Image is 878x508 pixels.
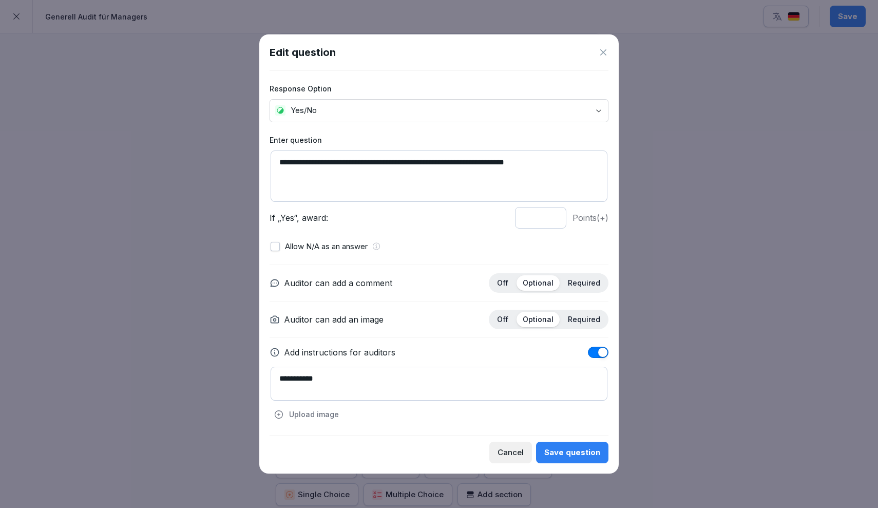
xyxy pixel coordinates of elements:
p: Optional [523,315,553,324]
p: Off [497,278,508,288]
button: Save question [536,442,608,463]
p: Add instructions for auditors [284,346,395,359]
p: Auditor can add an image [284,313,384,326]
p: Required [568,278,600,288]
p: Off [497,315,508,324]
div: Cancel [498,447,524,458]
p: Points (+) [572,212,608,224]
button: Cancel [489,442,532,463]
label: Response Option [270,83,608,94]
div: Save question [544,447,600,458]
h1: Edit question [270,45,336,60]
p: If „Yes“, award: [270,212,509,224]
p: Allow N/A as an answer [285,241,368,253]
p: Required [568,315,600,324]
label: Enter question [270,135,608,145]
p: Upload image [289,409,339,420]
p: Auditor can add a comment [284,277,392,289]
p: Optional [523,278,553,288]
